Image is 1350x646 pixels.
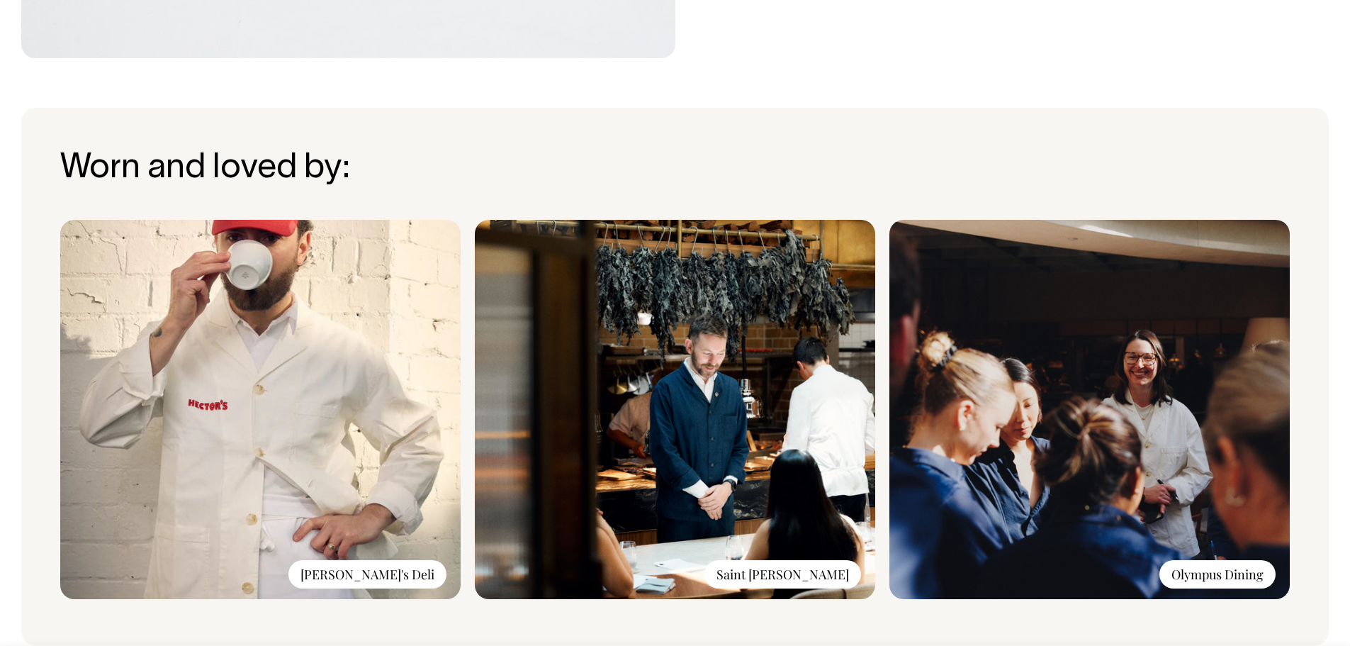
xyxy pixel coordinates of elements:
div: Olympus Dining [1159,560,1276,589]
h3: Worn and loved by: [60,150,1290,188]
img: Olympus_-_Worn__Loved_By.png [889,220,1290,599]
img: Hectors-Deli-2.jpg [60,220,461,599]
img: Saint_Peter_-_Worn_Loved_By.png [475,220,875,599]
div: [PERSON_NAME]'s Deli [288,560,446,589]
div: Saint [PERSON_NAME] [704,560,861,589]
